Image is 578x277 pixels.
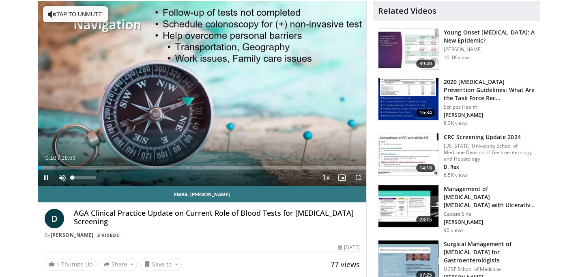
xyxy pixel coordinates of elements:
[45,258,97,271] a: 1 Thumbs Up
[444,133,535,141] h3: CRC Screening Update 2024
[416,109,436,117] span: 16:34
[444,46,535,53] p: [PERSON_NAME]
[378,185,535,234] a: 23:15 Management of [MEDICAL_DATA] [MEDICAL_DATA] with Ulcerative [MEDICAL_DATA] Cedars Sinai [PE...
[331,260,360,269] span: 77 views
[416,60,436,68] span: 39:40
[43,6,108,22] button: Tap to unmute
[58,155,60,161] span: /
[38,170,54,186] button: Pause
[100,258,138,271] button: Share
[45,232,360,239] div: By
[378,28,535,71] a: 39:40 Young Onset [MEDICAL_DATA]: A New Epidemic? [PERSON_NAME] 10.1K views
[444,120,468,127] p: 8.3K views
[378,133,438,176] img: 91500494-a7c6-4302-a3df-6280f031e251.150x105_q85_crop-smart_upscale.jpg
[334,170,350,186] button: Enable picture-in-picture mode
[95,232,122,238] a: 3 Videos
[444,227,464,234] p: 90 views
[38,1,367,186] video-js: Video Player
[73,176,96,179] div: Volume Level
[378,185,438,228] img: 5fe88c0f-9f33-4433-ade1-79b064a0283b.150x105_q85_crop-smart_upscale.jpg
[444,266,535,273] p: UCSF School of Medicine
[416,216,436,224] span: 23:15
[56,260,60,268] span: 1
[378,133,535,178] a: 14:18 CRC Screening Update 2024 [US_STATE] University School of Medicine Division of Gastroentero...
[54,170,71,186] button: Unmute
[444,185,535,209] h3: Management of [MEDICAL_DATA] [MEDICAL_DATA] with Ulcerative [MEDICAL_DATA]
[444,172,468,178] p: 6.5K views
[444,112,535,118] p: [PERSON_NAME]
[444,143,535,162] p: [US_STATE] University School of Medicine Division of Gastroenterology and Hepatology
[444,219,535,225] p: [PERSON_NAME]
[61,155,75,161] span: 16:59
[38,186,367,202] a: Email [PERSON_NAME]
[378,6,436,16] h4: Related Videos
[378,78,535,127] a: 16:34 2020 [MEDICAL_DATA] Prevention Guidelines: What Are the Task Force Rec… Scripps Health [PER...
[444,211,535,217] p: Cedars Sinai
[444,54,471,61] p: 10.1K views
[45,155,56,161] span: 0:10
[444,104,535,110] p: Scripps Health
[318,170,334,186] button: Playback Rate
[51,232,94,238] a: [PERSON_NAME]
[416,164,436,172] span: 14:18
[338,244,360,251] div: [DATE]
[45,209,64,228] a: D
[444,164,535,170] p: D. Rex
[444,78,535,102] h3: 2020 [MEDICAL_DATA] Prevention Guidelines: What Are the Task Force Rec…
[444,28,535,45] h3: Young Onset [MEDICAL_DATA]: A New Epidemic?
[74,209,360,226] h4: AGA Clinical Practice Update on Current Role of Blood Tests for [MEDICAL_DATA] Screening
[350,170,366,186] button: Fullscreen
[378,78,438,120] img: 1ac37fbe-7b52-4c81-8c6c-a0dd688d0102.150x105_q85_crop-smart_upscale.jpg
[444,240,535,264] h3: Surgical Management of [MEDICAL_DATA] for Gastroenterologists
[140,258,182,271] button: Save to
[38,166,367,170] div: Progress Bar
[378,29,438,71] img: b23cd043-23fa-4b3f-b698-90acdd47bf2e.150x105_q85_crop-smart_upscale.jpg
